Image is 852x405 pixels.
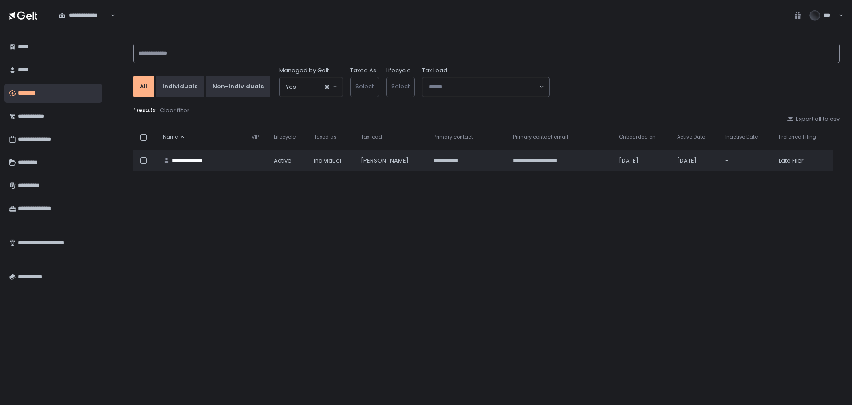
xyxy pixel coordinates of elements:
div: All [140,83,147,91]
div: [PERSON_NAME] [361,157,422,165]
button: Individuals [156,76,204,97]
button: Clear Selected [325,85,329,89]
div: 1 results [133,106,840,115]
div: Late Filer [779,157,828,165]
div: Non-Individuals [213,83,264,91]
span: Name [163,134,178,140]
div: Search for option [53,6,115,25]
label: Lifecycle [386,67,411,75]
div: Clear filter [160,107,189,115]
button: Clear filter [159,106,190,115]
button: Non-Individuals [206,76,270,97]
span: Active Date [677,134,705,140]
label: Taxed As [350,67,376,75]
div: Individual [314,157,351,165]
div: Individuals [162,83,197,91]
span: VIP [252,134,259,140]
span: Select [355,82,374,91]
span: Select [391,82,410,91]
span: Taxed as [314,134,337,140]
span: Onboarded on [619,134,655,140]
span: Inactive Date [725,134,758,140]
span: Preferred Filing [779,134,816,140]
span: Tax Lead [422,67,447,75]
input: Search for option [296,83,324,91]
div: - [725,157,768,165]
div: Search for option [422,77,549,97]
span: Primary contact [434,134,473,140]
div: [DATE] [677,157,714,165]
span: active [274,157,292,165]
span: Yes [286,83,296,91]
button: Export all to csv [787,115,840,123]
span: Tax lead [361,134,382,140]
button: All [133,76,154,97]
div: Search for option [280,77,343,97]
div: [DATE] [619,157,667,165]
input: Search for option [429,83,539,91]
span: Lifecycle [274,134,296,140]
span: Primary contact email [513,134,568,140]
span: Managed by Gelt [279,67,329,75]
